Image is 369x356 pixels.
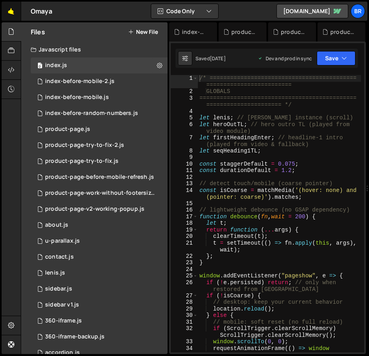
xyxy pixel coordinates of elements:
[171,88,198,95] div: 2
[258,55,312,62] div: Dev and prod in sync
[31,233,168,249] div: 15742/44749.js
[171,233,198,240] div: 20
[171,108,198,115] div: 4
[171,214,198,220] div: 17
[45,78,114,85] div: index-before-mobile-2.js
[231,28,257,36] div: product-page-try-to-fix-2.js
[182,28,207,36] div: index-before-mobile-2.js
[45,190,155,197] div: product-page-work-without-footersize.js
[45,301,79,309] div: sidebar v1.js
[171,279,198,293] div: 26
[45,317,82,324] div: 360-iframe.js
[171,187,198,200] div: 14
[45,110,138,117] div: index-before-random-numbers.js
[171,148,198,154] div: 8
[171,227,198,233] div: 19
[45,269,65,277] div: lenis.js
[171,207,198,214] div: 16
[171,319,198,326] div: 31
[128,29,158,35] button: New File
[45,126,90,133] div: product-page.js
[45,333,105,340] div: 360-iframe-backup.js
[171,306,198,312] div: 29
[31,169,169,185] div: 15742/43218.js
[45,62,67,69] div: index.js
[37,63,42,69] span: 0
[31,281,168,297] div: 15742/43263.js
[31,265,168,281] div: 15742/44741.js
[171,299,198,306] div: 28
[21,42,168,57] div: Javascript files
[31,249,168,265] div: 15742/44740.js
[171,273,198,279] div: 25
[317,51,355,65] button: Save
[171,115,198,121] div: 5
[31,313,168,329] div: 15742/43307.js
[31,153,168,169] div: 15742/45128.js
[171,180,198,187] div: 13
[31,329,168,345] div: 15742/44901.js
[276,4,348,18] a: [DOMAIN_NAME]
[31,57,168,73] div: 15742/41862.js
[171,174,198,181] div: 12
[31,105,168,121] div: 15742/43885.js
[45,237,80,245] div: u-parallax.js
[171,259,198,266] div: 23
[171,325,198,338] div: 32
[171,134,198,148] div: 7
[31,297,168,313] div: 15742/43953.js
[31,137,168,153] div: 15742/45134.js
[171,253,198,260] div: 22
[171,167,198,174] div: 11
[171,161,198,168] div: 10
[31,121,168,137] div: 15742/43060.js
[171,312,198,319] div: 30
[45,142,124,149] div: product-page-try-to-fix-2.js
[195,55,226,62] div: Saved
[45,94,109,101] div: index-before-mobile.js
[45,158,118,165] div: product-page-try-to-fix.js
[45,253,74,261] div: contact.js
[171,240,198,253] div: 21
[31,89,168,105] div: 15742/43426.js
[31,6,52,16] div: Omaya
[171,95,198,108] div: 3
[151,4,218,18] button: Code Only
[351,4,365,18] a: br
[171,293,198,299] div: 27
[210,55,226,62] div: [DATE]
[171,266,198,273] div: 24
[171,121,198,134] div: 6
[45,285,72,293] div: sidebar.js
[171,220,198,227] div: 18
[171,200,198,207] div: 15
[31,28,45,36] h2: Files
[171,75,198,88] div: 1
[2,2,21,21] a: 🤙
[45,206,144,213] div: product-page-v2-working-popup.js
[171,338,198,345] div: 33
[31,73,168,89] div: 15742/45159.js
[31,201,168,217] div: 15742/43221.js
[45,174,154,181] div: product-page-before-mobile-refresh.js
[45,222,68,229] div: about.js
[31,185,170,201] div: 15742/43259.js
[171,154,198,161] div: 9
[330,28,356,36] div: product-page-work-without-footersize.js
[281,28,306,36] div: product-page-try-to-fix.js
[31,217,168,233] div: 15742/44642.js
